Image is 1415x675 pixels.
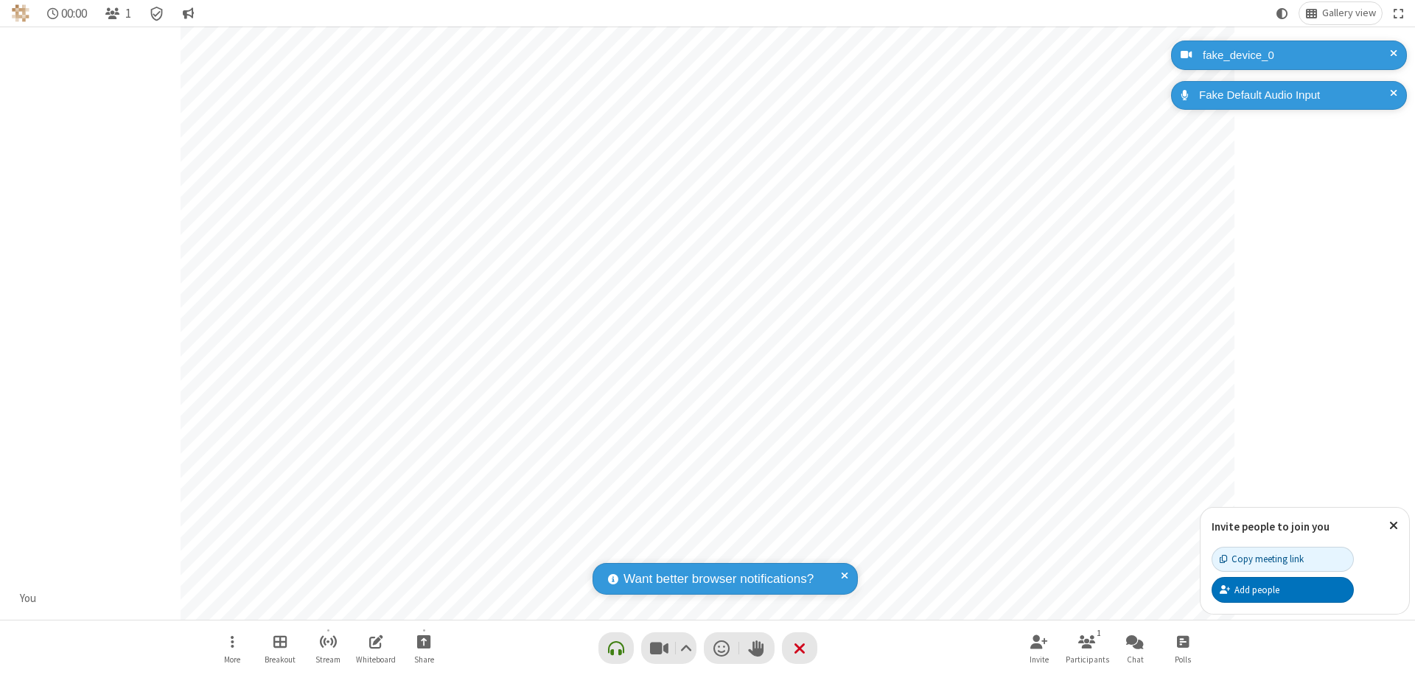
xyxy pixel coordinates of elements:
[1388,2,1410,24] button: Fullscreen
[782,632,817,664] button: End or leave meeting
[224,655,240,664] span: More
[1161,627,1205,669] button: Open poll
[1378,508,1409,544] button: Close popover
[641,632,696,664] button: Stop video (⌘+Shift+V)
[265,655,296,664] span: Breakout
[1175,655,1191,664] span: Polls
[1113,627,1157,669] button: Open chat
[402,627,446,669] button: Start sharing
[704,632,739,664] button: Send a reaction
[676,632,696,664] button: Video setting
[1030,655,1049,664] span: Invite
[15,590,42,607] div: You
[356,655,396,664] span: Whiteboard
[1065,627,1109,669] button: Open participant list
[1093,626,1105,640] div: 1
[1194,87,1396,104] div: Fake Default Audio Input
[61,7,87,21] span: 00:00
[176,2,200,24] button: Conversation
[739,632,775,664] button: Raise hand
[1198,47,1396,64] div: fake_device_0
[1212,577,1354,602] button: Add people
[12,4,29,22] img: QA Selenium DO NOT DELETE OR CHANGE
[41,2,94,24] div: Timer
[306,627,350,669] button: Start streaming
[1220,552,1304,566] div: Copy meeting link
[414,655,434,664] span: Share
[1322,7,1376,19] span: Gallery view
[1212,520,1330,534] label: Invite people to join you
[258,627,302,669] button: Manage Breakout Rooms
[125,7,131,21] span: 1
[1271,2,1294,24] button: Using system theme
[1127,655,1144,664] span: Chat
[315,655,340,664] span: Stream
[623,570,814,589] span: Want better browser notifications?
[1212,547,1354,572] button: Copy meeting link
[99,2,137,24] button: Open participant list
[210,627,254,669] button: Open menu
[354,627,398,669] button: Open shared whiteboard
[1299,2,1382,24] button: Change layout
[598,632,634,664] button: Connect your audio
[1066,655,1109,664] span: Participants
[143,2,171,24] div: Meeting details Encryption enabled
[1017,627,1061,669] button: Invite participants (⌘+Shift+I)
